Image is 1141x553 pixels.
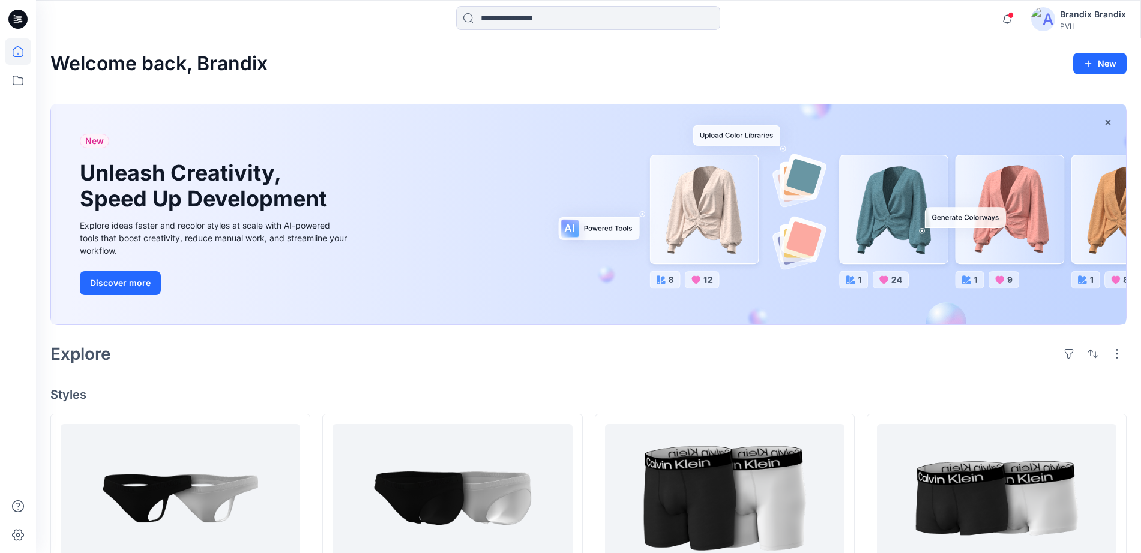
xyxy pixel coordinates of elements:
div: Explore ideas faster and recolor styles at scale with AI-powered tools that boost creativity, red... [80,219,350,257]
button: Discover more [80,271,161,295]
h4: Styles [50,387,1127,402]
div: Brandix Brandix [1060,7,1126,22]
span: New [85,134,104,148]
button: New [1073,53,1127,74]
h1: Unleash Creativity, Speed Up Development [80,160,332,212]
a: Discover more [80,271,350,295]
img: avatar [1031,7,1055,31]
h2: Explore [50,344,111,363]
h2: Welcome back, Brandix [50,53,268,75]
div: PVH [1060,22,1126,31]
